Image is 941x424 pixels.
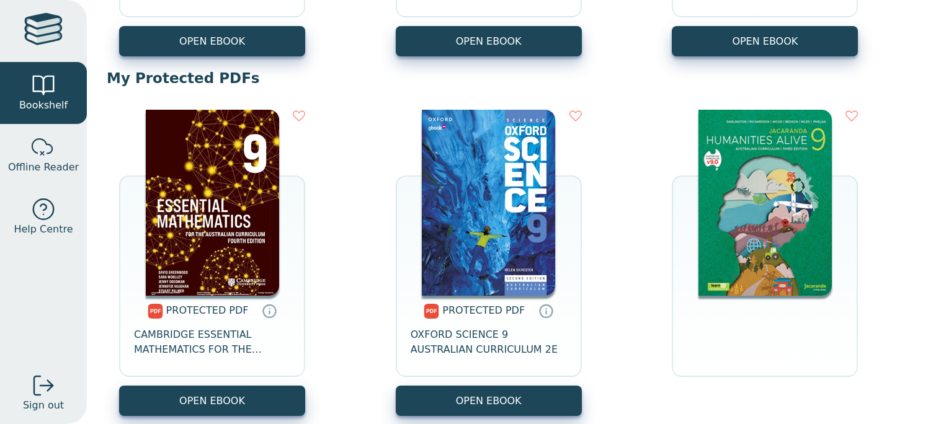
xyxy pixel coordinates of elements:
[146,110,279,296] img: 9c4dd4a8-645f-4a19-9e77-d06ead58bdc0.jpg
[119,26,305,56] button: OPEN EBOOK
[396,26,582,56] button: OPEN EBOOK
[8,160,79,175] span: Offline Reader
[107,69,921,87] p: My Protected PDFs
[396,386,582,416] a: OPEN EBOOK
[424,304,439,319] img: pdf.svg
[262,303,277,318] a: Protected PDFs cannot be printed, copied or shared. They can be accessed online through Education...
[442,304,525,316] span: PROTECTED PDF
[134,327,290,357] span: CAMBRIDGE ESSENTIAL MATHEMATICS FOR THE AUSTRALIAN CURRICULUM YEAR 9 TEXTBOOK + EBOOK 4E
[166,304,249,316] span: PROTECTED PDF
[698,110,832,296] img: 807b0259-659b-4762-9a96-46af6ae538e1.png
[23,398,64,413] span: Sign out
[148,304,163,319] img: pdf.svg
[538,303,553,318] a: Protected PDFs cannot be printed, copied or shared. They can be accessed online through Education...
[119,386,305,416] a: OPEN EBOOK
[411,327,567,357] span: OXFORD SCIENCE 9 AUSTRALIAN CURRICULUM 2E
[19,98,68,113] span: Bookshelf
[14,222,73,237] span: Help Centre
[422,110,555,296] img: a91849da-b7f6-4993-ac4d-faf16533190f.jpg
[672,26,858,56] button: OPEN EBOOK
